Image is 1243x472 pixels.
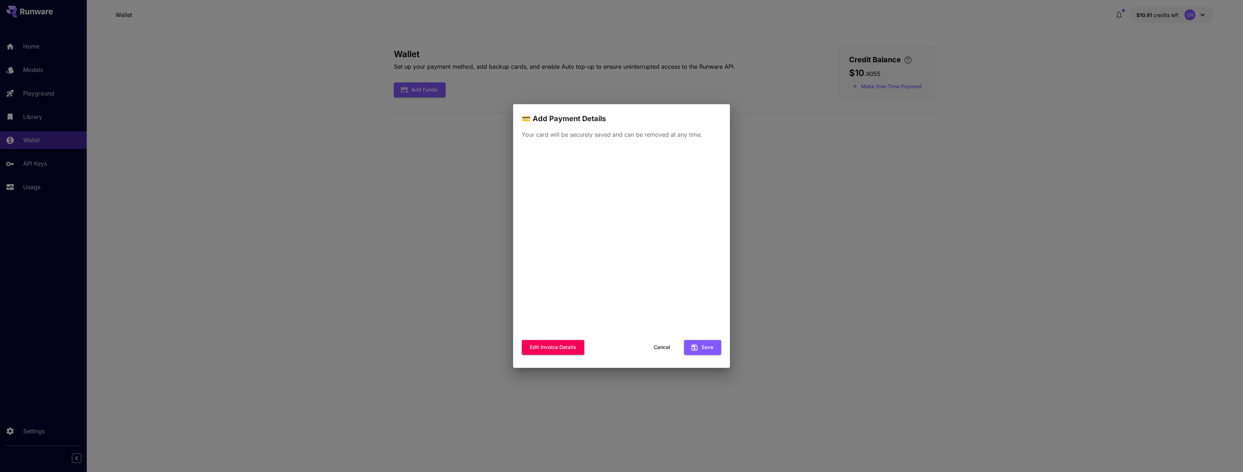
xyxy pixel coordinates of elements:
[522,340,584,355] button: Edit invoice details
[513,104,730,124] h2: 💳 Add Payment Details
[520,146,723,336] iframe: Bezpieczne pole wprowadzania płatności
[684,340,721,355] button: Save
[646,340,678,355] button: Cancel
[522,130,721,139] p: Your card will be securely saved and can be removed at any time.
